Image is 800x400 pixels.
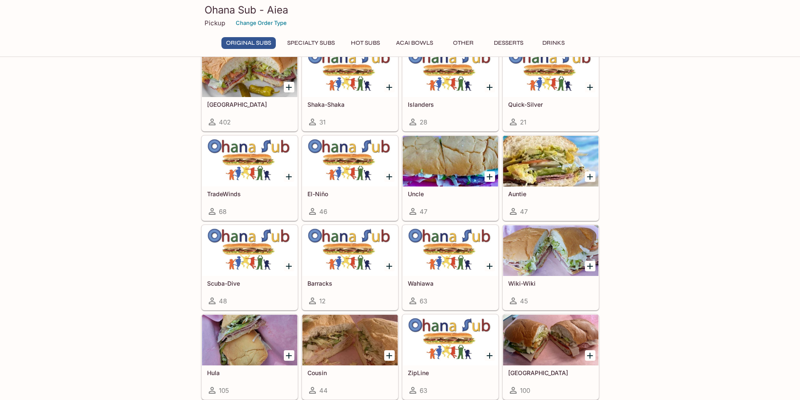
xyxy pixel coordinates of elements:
a: Auntie47 [503,135,599,221]
h5: ZipLine [408,369,493,376]
div: Italinano [202,46,297,97]
button: Add ZipLine [485,350,495,361]
div: Hula [202,315,297,365]
span: 47 [420,208,427,216]
span: 21 [520,118,526,126]
h5: Quick-Silver [508,101,593,108]
button: Add Barracks [384,261,395,271]
span: 105 [219,386,229,395]
a: Cousin44 [302,314,398,400]
a: El-Niño46 [302,135,398,221]
h5: Cousin [307,369,393,376]
h5: Scuba-Dive [207,280,292,287]
span: 46 [319,208,327,216]
a: Wiki-Wiki45 [503,225,599,310]
div: Auntie [503,136,598,186]
h5: El-Niño [307,190,393,197]
span: 63 [420,297,427,305]
span: 12 [319,297,326,305]
button: Drinks [535,37,573,49]
div: Barracks [302,225,398,276]
div: Islanders [403,46,498,97]
h5: Barracks [307,280,393,287]
a: Islanders28 [402,46,498,131]
h5: [GEOGRAPHIC_DATA] [207,101,292,108]
span: 48 [219,297,227,305]
button: Add Uncle [485,171,495,182]
div: El-Niño [302,136,398,186]
h5: Islanders [408,101,493,108]
a: [GEOGRAPHIC_DATA]402 [202,46,298,131]
a: Uncle47 [402,135,498,221]
button: Original Subs [221,37,276,49]
button: Change Order Type [232,16,291,30]
button: Add Quick-Silver [585,82,595,92]
button: Acai Bowls [391,37,438,49]
button: Add El-Niño [384,171,395,182]
div: Cousin [302,315,398,365]
h5: Wiki-Wiki [508,280,593,287]
div: Quick-Silver [503,46,598,97]
div: Shaka-Shaka [302,46,398,97]
button: Add Shaka-Shaka [384,82,395,92]
a: [GEOGRAPHIC_DATA]100 [503,314,599,400]
div: TradeWinds [202,136,297,186]
div: ZipLine [403,315,498,365]
a: Wahiawa63 [402,225,498,310]
a: Scuba-Dive48 [202,225,298,310]
h5: Auntie [508,190,593,197]
button: Hot Subs [346,37,385,49]
button: Add Italinano [284,82,294,92]
button: Add Manoa Falls [585,350,595,361]
h5: Shaka-Shaka [307,101,393,108]
button: Add Auntie [585,171,595,182]
h5: Uncle [408,190,493,197]
h5: [GEOGRAPHIC_DATA] [508,369,593,376]
div: Manoa Falls [503,315,598,365]
button: Add Scuba-Dive [284,261,294,271]
button: Add Islanders [485,82,495,92]
span: 31 [319,118,326,126]
button: Add Wiki-Wiki [585,261,595,271]
p: Pickup [205,19,225,27]
h5: TradeWinds [207,190,292,197]
div: Wahiawa [403,225,498,276]
div: Scuba-Dive [202,225,297,276]
span: 28 [420,118,427,126]
span: 68 [219,208,226,216]
h3: Ohana Sub - Aiea [205,3,596,16]
h5: Hula [207,369,292,376]
span: 44 [319,386,328,395]
button: Add TradeWinds [284,171,294,182]
span: 63 [420,386,427,395]
span: 45 [520,297,528,305]
span: 100 [520,386,530,395]
a: Quick-Silver21 [503,46,599,131]
h5: Wahiawa [408,280,493,287]
button: Other [444,37,482,49]
button: Specialty Subs [283,37,339,49]
span: 402 [219,118,231,126]
button: Desserts [489,37,528,49]
a: TradeWinds68 [202,135,298,221]
a: Shaka-Shaka31 [302,46,398,131]
div: Wiki-Wiki [503,225,598,276]
a: Hula105 [202,314,298,400]
span: 47 [520,208,528,216]
button: Add Cousin [384,350,395,361]
button: Add Wahiawa [485,261,495,271]
a: ZipLine63 [402,314,498,400]
div: Uncle [403,136,498,186]
a: Barracks12 [302,225,398,310]
button: Add Hula [284,350,294,361]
